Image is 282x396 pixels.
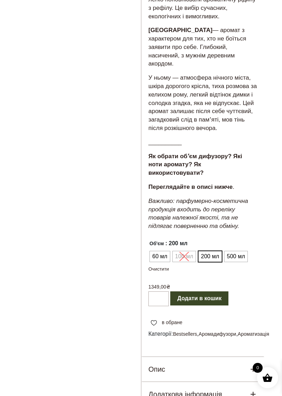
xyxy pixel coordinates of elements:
[166,284,170,290] span: ₴
[148,266,169,272] a: Очистити
[148,153,242,177] strong: Як обрати обʼєм дифузору? Які ноти аромату? Як використовувати?
[148,291,169,306] input: Кількість товару
[151,320,157,326] img: unfavourite.svg
[148,74,257,132] p: У ньому — атмосфера нічного міста, шкіра дорогого крісла, тиха розмова за келихом рому, легкий ві...
[173,331,197,337] a: Bestsellers
[198,251,221,262] li: 200 мл
[148,26,257,68] p: — аромат з характером для тих, хто не боїться заявити про себе. Глибокий, насичений, з мужнім дер...
[225,251,247,262] li: 500 мл
[151,251,169,262] span: 60 мл
[148,284,170,290] bdi: 1349,00
[148,27,213,33] strong: [GEOGRAPHIC_DATA]
[149,238,164,249] label: Об'єм
[162,319,182,326] span: в обране
[148,319,185,326] a: в обране
[238,331,269,337] a: Ароматизація
[199,251,221,262] span: 200 мл
[253,363,263,373] span: 0
[150,251,170,262] li: 60 мл
[148,250,247,263] ul: Об'єм
[170,291,228,305] button: Додати в кошик
[199,331,236,337] a: Аромадифузори
[148,198,248,229] em: Важливо: парфумерно-косметична продукція входить до переліку товарів належної якості, та не підля...
[148,138,257,147] p: __________
[148,330,257,338] span: Категорії: , ,
[165,238,188,249] span: : 200 мл
[225,251,247,262] span: 500 мл
[148,364,165,375] h5: Опис
[148,184,233,190] strong: Переглядайте в описі нижче
[148,183,257,191] p: .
